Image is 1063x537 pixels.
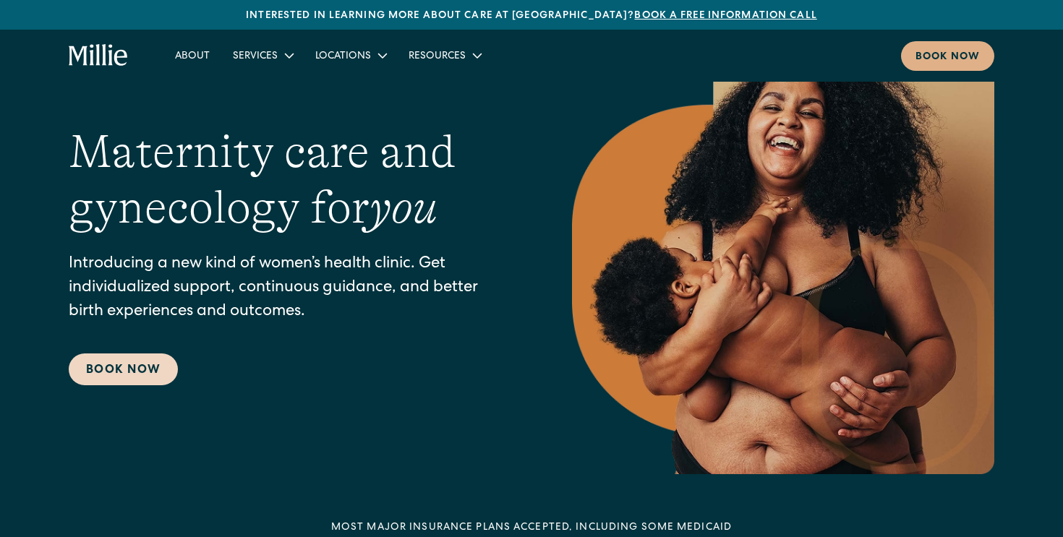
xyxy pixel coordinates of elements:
[233,49,278,64] div: Services
[409,49,466,64] div: Resources
[69,253,514,325] p: Introducing a new kind of women’s health clinic. Get individualized support, continuous guidance,...
[572,35,994,474] img: Smiling mother with her baby in arms, celebrating body positivity and the nurturing bond of postp...
[901,41,994,71] a: Book now
[69,124,514,236] h1: Maternity care and gynecology for
[69,353,178,385] a: Book Now
[915,50,980,65] div: Book now
[315,49,371,64] div: Locations
[370,181,437,233] em: you
[634,11,816,21] a: Book a free information call
[69,44,129,67] a: home
[397,43,492,67] div: Resources
[331,520,732,536] div: MOST MAJOR INSURANCE PLANS ACCEPTED, INCLUDING some MEDICAID
[163,43,221,67] a: About
[304,43,397,67] div: Locations
[221,43,304,67] div: Services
